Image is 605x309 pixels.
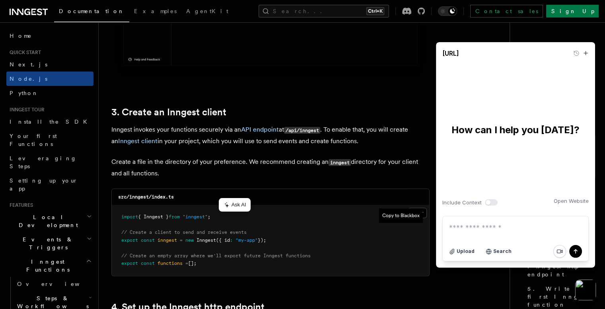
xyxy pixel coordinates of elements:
a: Leveraging Steps [6,151,93,173]
span: export [121,260,138,266]
p: Inngest invokes your functions securely via an at . To enable that, you will create an in your pr... [111,124,430,147]
a: Documentation [54,2,129,22]
span: { Inngest } [138,214,169,220]
span: Local Development [6,213,87,229]
a: Next.js [6,57,93,72]
a: Node.js [6,72,93,86]
a: Setting up your app [6,173,93,196]
button: Copy to Blackbox [379,208,423,223]
span: import [121,214,138,220]
a: AgentKit [181,2,233,21]
a: API endpoint [241,126,279,133]
a: Examples [129,2,181,21]
span: from [169,214,180,220]
code: /api/inngest [284,127,320,134]
span: Leveraging Steps [10,155,77,169]
span: ({ id [216,237,230,243]
button: Inngest Functions [6,255,93,277]
p: Create a file in the directory of your preference. We recommend creating an directory for your cl... [111,156,430,179]
span: Examples [134,8,177,14]
button: Local Development [6,210,93,232]
code: inngest [329,159,351,166]
code: src/inngest/index.ts [118,194,174,200]
span: Home [10,32,32,40]
span: }); [258,237,266,243]
a: Install the SDK [6,115,93,129]
span: Documentation [59,8,125,14]
a: Sign Up [546,5,599,17]
a: Python [6,86,93,100]
span: // Create a client to send and receive events [121,229,247,235]
span: Quick start [6,49,41,56]
button: Toggle dark mode [438,6,457,16]
span: Next.js [10,61,47,68]
kbd: Ctrl+K [366,7,384,15]
span: : [230,237,233,243]
span: 5. Write your first Inngest function [527,285,595,309]
span: Inngest Functions [6,258,86,274]
a: Home [6,29,93,43]
span: Install the SDK [10,119,92,125]
span: Python [10,90,39,96]
span: Overview [17,281,99,287]
span: inngest [158,237,177,243]
span: const [141,260,155,266]
a: 3. Create an Inngest client [111,107,226,118]
a: Overview [14,277,93,291]
span: Your first Functions [10,133,57,147]
a: Inngest client [118,137,158,145]
button: Search...Ctrl+K [259,5,389,17]
span: Setting up your app [10,177,78,192]
span: Features [6,202,33,208]
span: AgentKit [186,8,228,14]
a: Contact sales [470,5,543,17]
span: const [141,237,155,243]
span: export [121,237,138,243]
span: "inngest" [183,214,208,220]
span: ; [208,214,210,220]
a: Your first Functions [6,129,93,151]
span: = [185,260,188,266]
span: Inngest tour [6,107,45,113]
span: = [180,237,183,243]
span: []; [188,260,196,266]
span: Events & Triggers [6,235,87,251]
span: Node.js [10,76,47,82]
span: "my-app" [235,237,258,243]
span: functions [158,260,183,266]
span: // Create an empty array where we'll export future Inngest functions [121,253,311,258]
span: new [185,237,194,243]
span: Inngest [196,237,216,243]
button: Events & Triggers [6,232,93,255]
